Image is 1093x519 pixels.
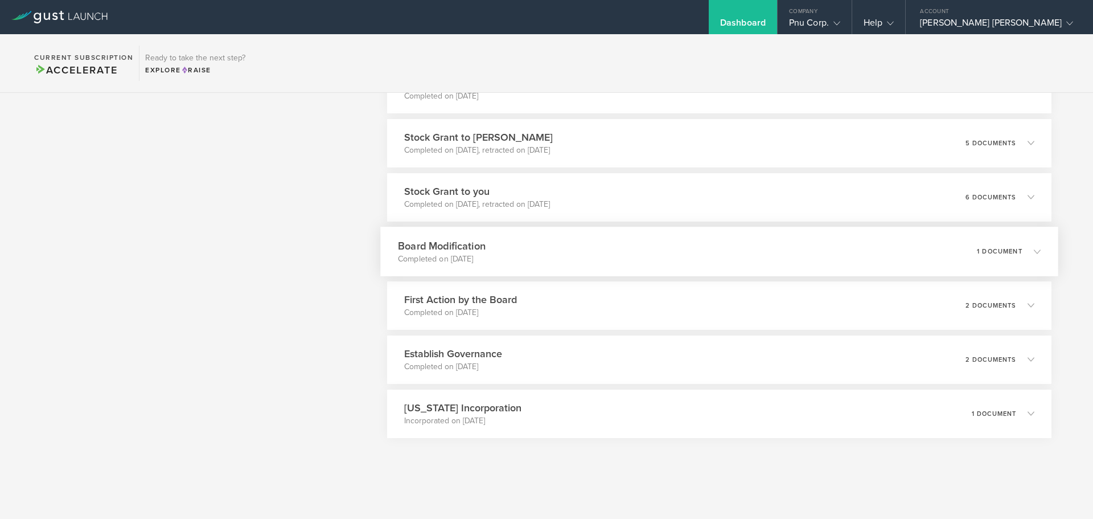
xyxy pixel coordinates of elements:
h3: Board Modification [398,238,486,254]
h3: First Action by the Board [404,292,517,307]
div: Pnu Corp. [789,17,840,34]
h3: Establish Governance [404,346,502,361]
h3: Stock Grant to you [404,184,550,199]
h3: Stock Grant to [PERSON_NAME] [404,130,553,145]
p: 2 documents [965,303,1016,309]
p: 1 document [977,248,1022,254]
p: Incorporated on [DATE] [404,415,521,427]
h2: Current Subscription [34,54,133,61]
p: Completed on [DATE], retracted on [DATE] [404,199,550,210]
div: Explore [145,65,245,75]
div: Help [864,17,894,34]
span: Accelerate [34,64,117,76]
p: Completed on [DATE], retracted on [DATE] [404,145,553,156]
p: 1 document [972,411,1016,417]
div: Ready to take the next step?ExploreRaise [139,46,251,81]
h3: [US_STATE] Incorporation [404,401,521,415]
p: Completed on [DATE] [404,91,522,102]
h3: Ready to take the next step? [145,54,245,62]
iframe: Chat Widget [1036,464,1093,519]
div: Dashboard [720,17,766,34]
div: [PERSON_NAME] [PERSON_NAME] [920,17,1073,34]
p: 6 documents [965,194,1016,201]
p: 5 documents [965,140,1016,146]
p: Completed on [DATE] [398,253,486,264]
p: Completed on [DATE] [404,361,502,373]
span: Raise [181,66,211,74]
p: 2 documents [965,357,1016,363]
p: Completed on [DATE] [404,307,517,318]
